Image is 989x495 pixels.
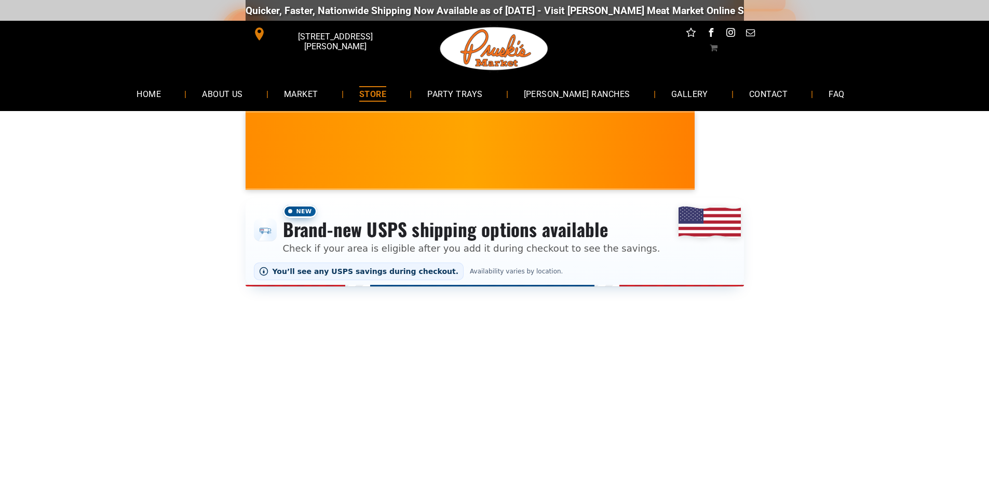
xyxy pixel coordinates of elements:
a: HOME [121,80,177,107]
span: [PERSON_NAME] MARKET [608,158,812,174]
a: MARKET [268,80,334,107]
a: GALLERY [656,80,724,107]
span: New [283,205,317,218]
a: PARTY TRAYS [412,80,498,107]
a: CONTACT [734,80,803,107]
a: [STREET_ADDRESS][PERSON_NAME] [246,26,404,42]
a: [PERSON_NAME] RANCHES [508,80,646,107]
a: [DOMAIN_NAME][URL] [711,5,812,17]
a: Social network [684,26,698,42]
img: Pruski-s+Market+HQ+Logo2-1920w.png [438,21,550,77]
span: Availability varies by location. [468,268,565,275]
span: You’ll see any USPS savings during checkout. [273,267,459,276]
a: ABOUT US [186,80,259,107]
a: STORE [344,80,402,107]
a: FAQ [813,80,860,107]
a: facebook [704,26,717,42]
span: [STREET_ADDRESS][PERSON_NAME] [268,26,402,57]
div: Shipping options announcement [246,198,744,286]
p: Check if your area is eligible after you add it during checkout to see the savings. [283,241,660,255]
h3: Brand-new USPS shipping options available [283,218,660,241]
a: instagram [724,26,737,42]
a: email [743,26,757,42]
div: Quicker, Faster, Nationwide Shipping Now Available as of [DATE] - Visit [PERSON_NAME] Meat Market... [183,5,812,17]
